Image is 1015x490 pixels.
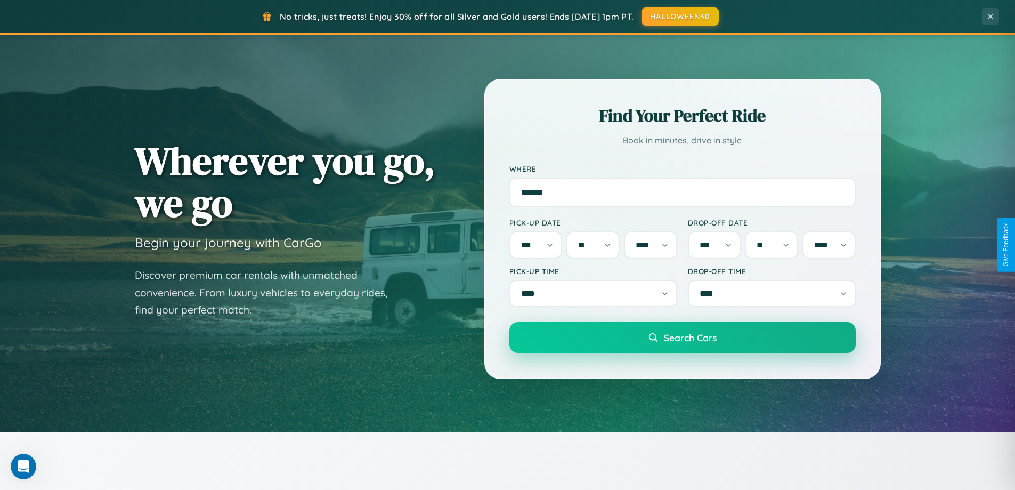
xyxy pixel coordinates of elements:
h1: Wherever you go, we go [135,140,435,224]
label: Drop-off Time [688,267,856,276]
p: Discover premium car rentals with unmatched convenience. From luxury vehicles to everyday rides, ... [135,267,401,319]
label: Drop-off Date [688,218,856,227]
iframe: Intercom live chat [11,454,36,479]
label: Pick-up Date [509,218,677,227]
h3: Begin your journey with CarGo [135,235,322,251]
button: Search Cars [509,322,856,353]
label: Where [509,164,856,173]
div: Give Feedback [1002,223,1010,267]
button: HALLOWEEN30 [642,7,719,26]
span: No tricks, just treats! Enjoy 30% off for all Silver and Gold users! Ends [DATE] 1pm PT. [280,11,634,22]
span: Search Cars [664,332,717,343]
h2: Find Your Perfect Ride [509,104,856,127]
p: Book in minutes, drive in style [509,133,856,148]
label: Pick-up Time [509,267,677,276]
